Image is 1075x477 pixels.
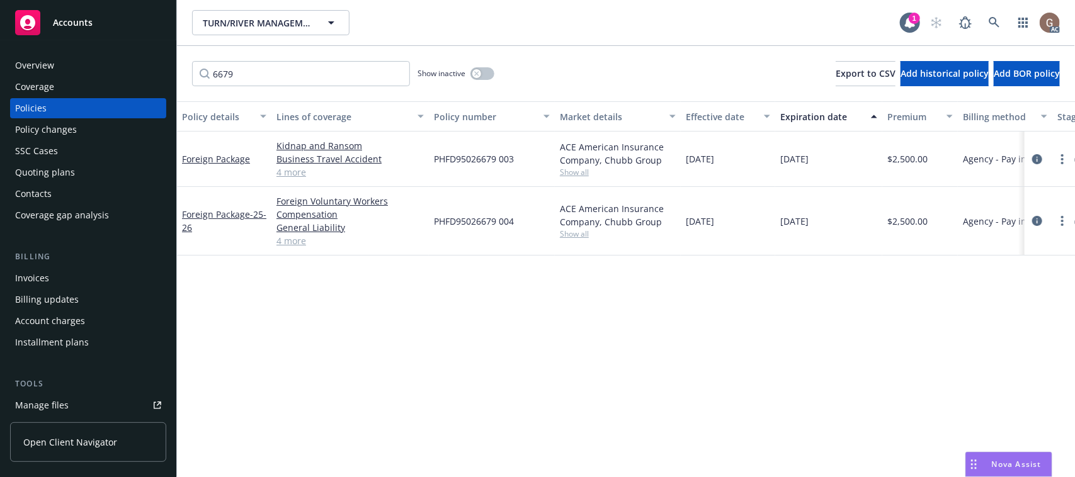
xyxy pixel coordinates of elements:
div: Quoting plans [15,162,75,182]
a: Coverage [10,77,166,97]
a: Kidnap and Ransom [276,139,424,152]
span: Add BOR policy [994,67,1060,79]
div: Market details [560,110,662,123]
a: General Liability [276,221,424,234]
span: [DATE] [686,215,714,228]
div: Drag to move [966,452,982,476]
a: Report a Bug [953,10,978,35]
span: Agency - Pay in full [963,215,1043,228]
a: Invoices [10,268,166,288]
button: Add historical policy [901,61,989,86]
a: Switch app [1011,10,1036,35]
a: Search [982,10,1007,35]
button: Premium [882,101,958,132]
button: Expiration date [775,101,882,132]
button: Add BOR policy [994,61,1060,86]
a: Manage files [10,395,166,415]
a: Overview [10,55,166,76]
a: circleInformation [1030,213,1045,228]
button: Lines of coverage [271,101,429,132]
a: Policy changes [10,120,166,140]
a: Billing updates [10,289,166,310]
div: ACE American Insurance Company, Chubb Group [560,202,676,228]
div: Policy changes [15,120,77,140]
span: $2,500.00 [887,152,928,166]
span: Show all [560,228,676,239]
div: Lines of coverage [276,110,410,123]
div: Tools [10,378,166,390]
a: Foreign Voluntary Workers Compensation [276,194,424,221]
div: Account charges [15,311,85,331]
div: Billing method [963,110,1033,123]
img: photo [1040,13,1060,33]
button: Nova Assist [965,452,1052,477]
div: Billing [10,250,166,263]
span: PHFD95026679 003 [434,152,514,166]
div: 1 [909,13,920,24]
button: Export to CSV [836,61,896,86]
span: [DATE] [780,215,809,228]
a: 4 more [276,166,424,179]
span: Add historical policy [901,67,989,79]
span: [DATE] [686,152,714,166]
button: Effective date [681,101,775,132]
span: Export to CSV [836,67,896,79]
div: Installment plans [15,332,89,352]
a: Foreign Package [182,208,266,233]
div: Manage files [15,395,69,415]
div: ACE American Insurance Company, Chubb Group [560,140,676,167]
a: Account charges [10,311,166,331]
div: Invoices [15,268,49,288]
a: Policies [10,98,166,118]
span: TURN/RIVER MANAGEMENT, L.P. [203,16,312,30]
a: more [1055,213,1070,228]
div: Billing updates [15,289,79,310]
input: Filter by keyword... [192,61,410,86]
span: Accounts [53,18,93,28]
span: $2,500.00 [887,215,928,228]
a: circleInformation [1030,152,1045,167]
a: Foreign Package [182,153,250,165]
a: Business Travel Accident [276,152,424,166]
a: SSC Cases [10,141,166,161]
div: SSC Cases [15,141,58,161]
button: TURN/RIVER MANAGEMENT, L.P. [192,10,350,35]
span: Show all [560,167,676,177]
a: Installment plans [10,332,166,352]
a: Accounts [10,5,166,40]
a: 4 more [276,234,424,247]
button: Policy number [429,101,555,132]
span: Nova Assist [992,459,1042,469]
div: Policy details [182,110,253,123]
button: Market details [555,101,681,132]
div: Policies [15,98,47,118]
div: Premium [887,110,939,123]
span: Agency - Pay in full [963,152,1043,166]
div: Coverage gap analysis [15,205,109,225]
button: Policy details [177,101,271,132]
button: Billing method [958,101,1052,132]
a: Contacts [10,184,166,204]
a: Start snowing [924,10,949,35]
span: PHFD95026679 004 [434,215,514,228]
span: Open Client Navigator [23,435,117,449]
div: Contacts [15,184,52,204]
span: Show inactive [418,68,465,79]
div: Coverage [15,77,54,97]
div: Expiration date [780,110,863,123]
span: [DATE] [780,152,809,166]
a: more [1055,152,1070,167]
div: Overview [15,55,54,76]
a: Coverage gap analysis [10,205,166,225]
a: Quoting plans [10,162,166,182]
div: Policy number [434,110,536,123]
div: Effective date [686,110,756,123]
